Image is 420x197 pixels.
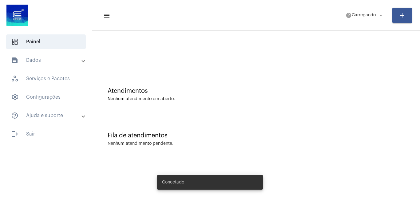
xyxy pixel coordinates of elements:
mat-icon: arrow_drop_down [378,13,384,18]
span: Carregando... [352,13,379,18]
mat-icon: add [398,12,406,19]
mat-icon: sidenav icon [103,12,109,19]
mat-icon: sidenav icon [11,130,18,138]
div: Nenhum atendimento pendente. [108,141,173,146]
span: sidenav icon [11,38,18,45]
span: Conectado [162,179,184,185]
mat-panel-title: Dados [11,57,82,64]
div: Atendimentos [108,88,405,94]
div: Fila de atendimentos [108,132,405,139]
mat-icon: help [346,12,352,18]
mat-panel-title: Ajuda e suporte [11,112,82,119]
span: Sair [6,127,86,141]
mat-icon: sidenav icon [11,112,18,119]
span: sidenav icon [11,93,18,101]
mat-expansion-panel-header: sidenav iconDados [4,53,92,68]
button: Carregando... [342,9,387,22]
span: Configurações [6,90,86,104]
span: Painel [6,34,86,49]
img: d4669ae0-8c07-2337-4f67-34b0df7f5ae4.jpeg [5,3,30,28]
span: Serviços e Pacotes [6,71,86,86]
div: Nenhum atendimento em aberto. [108,97,405,101]
mat-icon: sidenav icon [11,57,18,64]
span: sidenav icon [11,75,18,82]
mat-expansion-panel-header: sidenav iconAjuda e suporte [4,108,92,123]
